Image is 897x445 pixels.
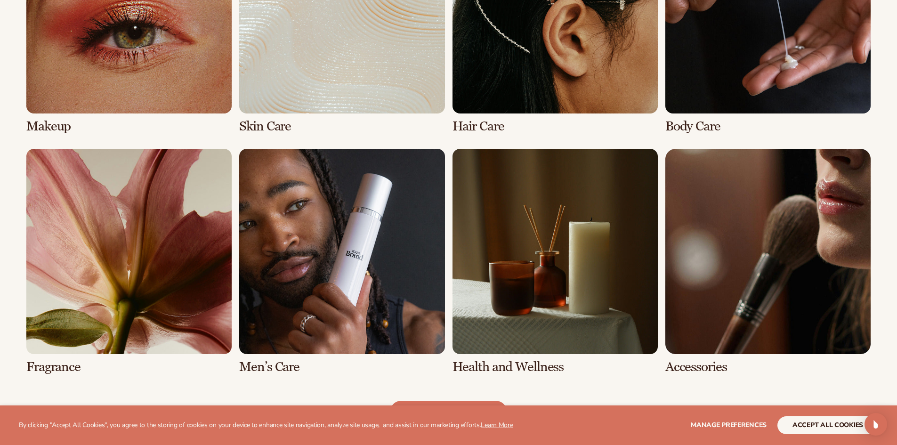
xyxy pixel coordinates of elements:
h3: Body Care [665,119,871,134]
a: Learn More [481,421,513,429]
h3: Makeup [26,119,232,134]
div: 6 / 8 [239,149,444,374]
div: Open Intercom Messenger [865,413,887,436]
button: Manage preferences [691,416,767,434]
h3: Hair Care [453,119,658,134]
span: Manage preferences [691,421,767,429]
a: view full catalog [390,401,507,423]
h3: Skin Care [239,119,444,134]
p: By clicking "Accept All Cookies", you agree to the storing of cookies on your device to enhance s... [19,421,513,429]
button: accept all cookies [777,416,878,434]
div: 7 / 8 [453,149,658,374]
div: 8 / 8 [665,149,871,374]
div: 5 / 8 [26,149,232,374]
